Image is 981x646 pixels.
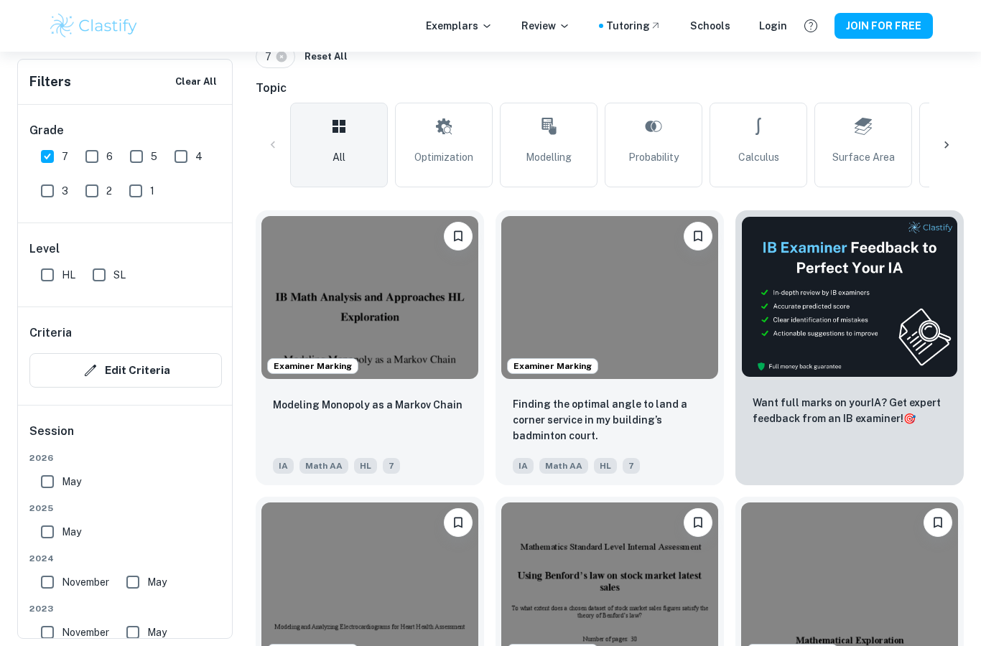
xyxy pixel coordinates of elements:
[29,353,222,388] button: Edit Criteria
[444,222,473,251] button: Please log in to bookmark exemplars
[684,508,712,537] button: Please log in to bookmark exemplars
[426,18,493,34] p: Exemplars
[62,149,68,164] span: 7
[256,80,964,97] h6: Topic
[48,11,139,40] img: Clastify logo
[333,149,345,165] span: All
[261,216,478,379] img: Math AA IA example thumbnail: Modeling Monopoly as a Markov Chain
[753,395,947,426] p: Want full marks on your IA ? Get expert feedback from an IB examiner!
[623,458,640,474] span: 7
[606,18,661,34] a: Tutoring
[738,149,779,165] span: Calculus
[539,458,588,474] span: Math AA
[299,458,348,474] span: Math AA
[29,451,222,464] span: 2026
[496,210,724,485] a: Examiner MarkingPlease log in to bookmark exemplarsFinding the optimal angle to land a corner ser...
[29,602,222,615] span: 2023
[256,210,484,485] a: Examiner MarkingPlease log in to bookmark exemplarsModeling Monopoly as a Markov ChainIAMath AAHL7
[62,267,75,283] span: HL
[29,240,222,258] h6: Level
[195,149,203,164] span: 4
[150,183,154,199] span: 1
[383,458,400,474] span: 7
[265,49,278,65] span: 7
[414,149,473,165] span: Optimization
[62,524,81,540] span: May
[513,396,707,444] p: Finding the optimal angle to land a corner service in my building’s badminton court.
[151,149,157,164] span: 5
[147,574,167,590] span: May
[684,222,712,251] button: Please log in to bookmark exemplars
[113,267,126,283] span: SL
[29,324,72,342] h6: Criteria
[147,624,167,640] span: May
[521,18,570,34] p: Review
[834,13,933,39] button: JOIN FOR FREE
[29,552,222,565] span: 2024
[799,14,823,38] button: Help and Feedback
[741,216,958,378] img: Thumbnail
[256,45,295,68] div: 7
[903,413,916,424] span: 🎯
[513,458,534,474] span: IA
[62,183,68,199] span: 3
[501,216,718,379] img: Math AA IA example thumbnail: Finding the optimal angle to land a corn
[29,423,222,451] h6: Session
[735,210,964,485] a: ThumbnailWant full marks on yourIA? Get expert feedback from an IB examiner!
[106,149,113,164] span: 6
[628,149,679,165] span: Probability
[924,508,952,537] button: Please log in to bookmark exemplars
[354,458,377,474] span: HL
[690,18,730,34] a: Schools
[172,71,220,93] button: Clear All
[444,508,473,537] button: Please log in to bookmark exemplars
[594,458,617,474] span: HL
[273,397,462,413] p: Modeling Monopoly as a Markov Chain
[508,360,598,373] span: Examiner Marking
[62,474,81,490] span: May
[62,574,109,590] span: November
[301,46,351,67] button: Reset All
[29,502,222,515] span: 2025
[832,149,895,165] span: Surface Area
[62,624,109,640] span: November
[526,149,572,165] span: Modelling
[106,183,112,199] span: 2
[759,18,787,34] a: Login
[29,122,222,139] h6: Grade
[268,360,358,373] span: Examiner Marking
[29,72,71,92] h6: Filters
[273,458,294,474] span: IA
